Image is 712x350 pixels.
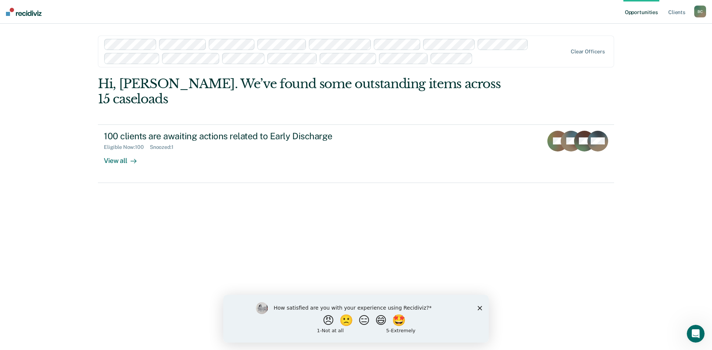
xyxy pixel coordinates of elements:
div: Snoozed : 1 [150,144,179,150]
div: Eligible Now : 100 [104,144,150,150]
a: 100 clients are awaiting actions related to Early DischargeEligible Now:100Snoozed:1View all [98,124,614,183]
div: Clear officers [571,49,605,55]
div: 100 clients are awaiting actions related to Early Discharge [104,131,364,141]
iframe: Intercom live chat [687,325,705,343]
div: B C [694,6,706,17]
iframe: Survey by Kim from Recidiviz [223,295,489,343]
div: View all [104,150,145,165]
div: Hi, [PERSON_NAME]. We’ve found some outstanding items across 15 caseloads [98,76,511,107]
button: BC [694,6,706,17]
img: Recidiviz [6,8,42,16]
